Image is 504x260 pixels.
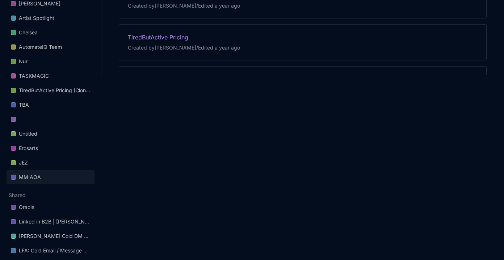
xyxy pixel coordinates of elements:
div: Chelsea [19,28,38,37]
a: TBA [7,98,94,112]
div: LFA: Cold Email / Message Flow for Sales Team [19,246,90,255]
a: TASKMAGIC [7,69,94,83]
div: Created by [PERSON_NAME] / Edited a year ago [128,44,240,51]
a: Chelsea [7,26,94,39]
div: Chelsea [7,26,94,40]
a: TiredButActive PricingCreated by[PERSON_NAME]/Edited a year ago [119,24,487,60]
a: Erosarts [7,141,94,155]
div: Nur [19,57,28,66]
a: Linked in B2B | [PERSON_NAME] & [PERSON_NAME] [7,215,94,229]
div: TiredButActive Pricing (Clone) [7,84,94,98]
div: Oracle [7,200,94,214]
div: Oracle [19,203,34,212]
a: [PERSON_NAME] Cold DM Templates [7,229,94,243]
div: Artist Spotlight [19,14,54,22]
div: AutomateIQ Team [19,43,62,51]
div: TiredButActive Pricing (Clone) [19,86,90,95]
div: Created by [PERSON_NAME] / Edited a year ago [128,2,240,9]
div: TiredButActive Pricing [128,33,240,41]
a: MM AOA [7,170,94,184]
div: MM AOA [7,170,94,184]
a: LFA: Cold Email / Message Flow for Sales Team [7,244,94,257]
a: Oracle [7,200,94,214]
div: TBA [19,101,29,109]
div: Linked in B2B | [PERSON_NAME] & [PERSON_NAME] [19,217,90,226]
div: Erosarts [19,144,38,153]
a: Nur [7,55,94,68]
div: MM AOA [19,173,41,182]
a: TiredButActive Pricing (Clone) [7,84,94,97]
div: JEZ [19,158,28,167]
button: Shared [9,192,26,198]
div: Nur [7,55,94,69]
div: [PERSON_NAME] Cold DM Templates [7,229,94,243]
div: Untitled [19,129,37,138]
a: AutomateIQ Team [7,40,94,54]
a: Artist Spotlight [7,11,94,25]
div: [PERSON_NAME] Cold DM Templates [19,232,90,240]
div: Erosarts [7,141,94,155]
div: TASKMAGIC [19,72,49,80]
a: JEZ [7,156,94,170]
a: Untitled [7,127,94,141]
